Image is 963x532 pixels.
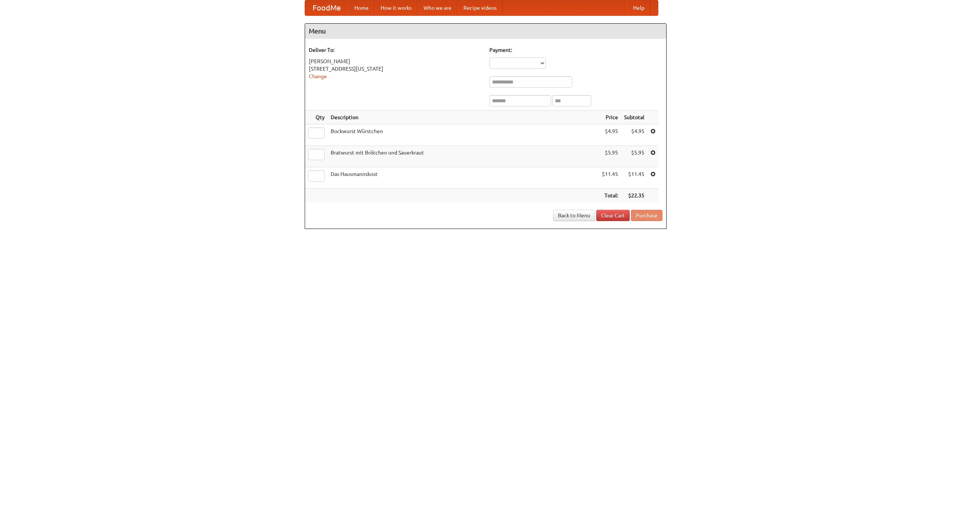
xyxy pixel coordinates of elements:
[553,210,595,221] a: Back to Menu
[631,210,662,221] button: Purchase
[599,189,621,203] th: Total:
[328,124,599,146] td: Bockwurst Würstchen
[418,0,457,15] a: Who we are
[328,167,599,189] td: Das Hausmannskost
[621,124,647,146] td: $4.95
[599,111,621,124] th: Price
[305,24,666,39] h4: Menu
[305,0,348,15] a: FoodMe
[627,0,650,15] a: Help
[348,0,375,15] a: Home
[596,210,630,221] a: Clear Cart
[309,73,327,79] a: Change
[309,46,482,54] h5: Deliver To:
[457,0,503,15] a: Recipe videos
[599,124,621,146] td: $4.95
[489,46,662,54] h5: Payment:
[309,58,482,65] div: [PERSON_NAME]
[328,146,599,167] td: Bratwurst mit Brötchen und Sauerkraut
[621,167,647,189] td: $11.45
[621,111,647,124] th: Subtotal
[621,146,647,167] td: $5.95
[621,189,647,203] th: $22.35
[309,65,482,73] div: [STREET_ADDRESS][US_STATE]
[305,111,328,124] th: Qty
[375,0,418,15] a: How it works
[328,111,599,124] th: Description
[599,167,621,189] td: $11.45
[599,146,621,167] td: $5.95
